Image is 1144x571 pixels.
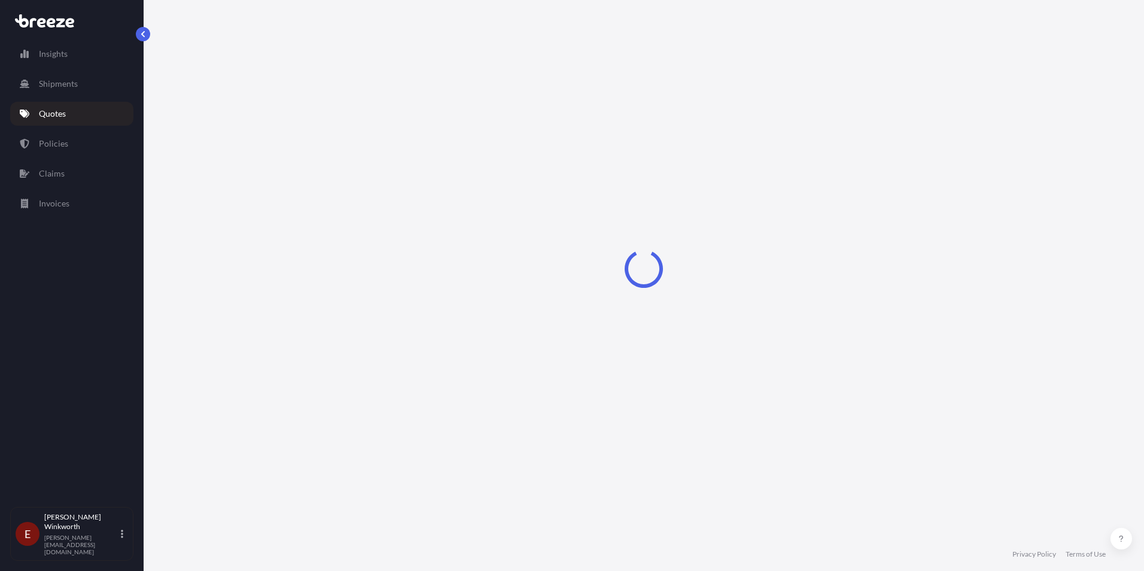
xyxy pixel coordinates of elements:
[10,42,133,66] a: Insights
[44,512,118,531] p: [PERSON_NAME] Winkworth
[10,72,133,96] a: Shipments
[39,198,69,209] p: Invoices
[1012,549,1056,559] a: Privacy Policy
[39,138,68,150] p: Policies
[39,48,68,60] p: Insights
[39,168,65,180] p: Claims
[39,78,78,90] p: Shipments
[10,162,133,186] a: Claims
[10,102,133,126] a: Quotes
[10,132,133,156] a: Policies
[25,528,31,540] span: E
[39,108,66,120] p: Quotes
[10,192,133,215] a: Invoices
[1066,549,1106,559] a: Terms of Use
[44,534,118,555] p: [PERSON_NAME][EMAIL_ADDRESS][DOMAIN_NAME]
